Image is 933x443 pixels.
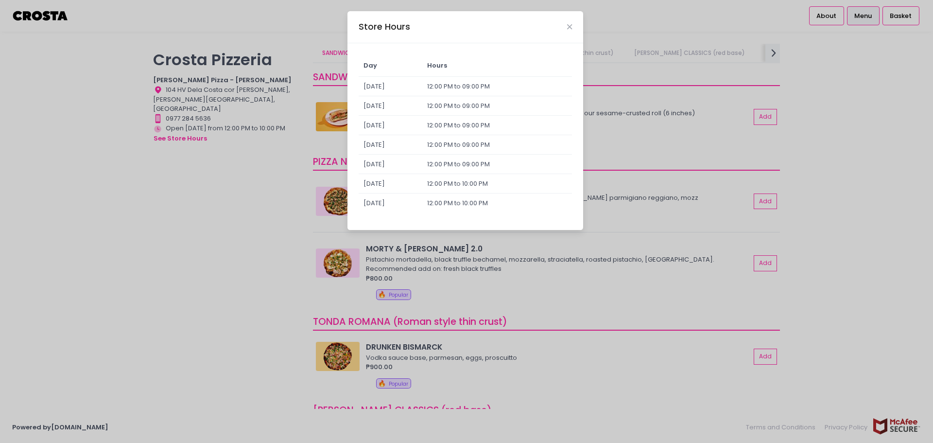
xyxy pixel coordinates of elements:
td: 12:00 PM to 09:00 PM [422,135,572,155]
td: Hours [422,54,572,77]
div: Store Hours [359,20,410,33]
td: 12:00 PM to 10:00 PM [422,194,572,213]
td: 12:00 PM to 09:00 PM [422,155,572,174]
td: [DATE] [359,116,423,135]
td: [DATE] [359,155,423,174]
td: [DATE] [359,96,423,116]
td: 12:00 PM to 10:00 PM [422,174,572,194]
button: Close [567,24,572,29]
td: [DATE] [359,194,423,213]
td: 12:00 PM to 09:00 PM [422,116,572,135]
td: Day [359,54,423,77]
td: 12:00 PM to 09:00 PM [422,77,572,96]
td: 12:00 PM to 09:00 PM [422,96,572,116]
td: [DATE] [359,135,423,155]
td: [DATE] [359,77,423,96]
td: [DATE] [359,174,423,194]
